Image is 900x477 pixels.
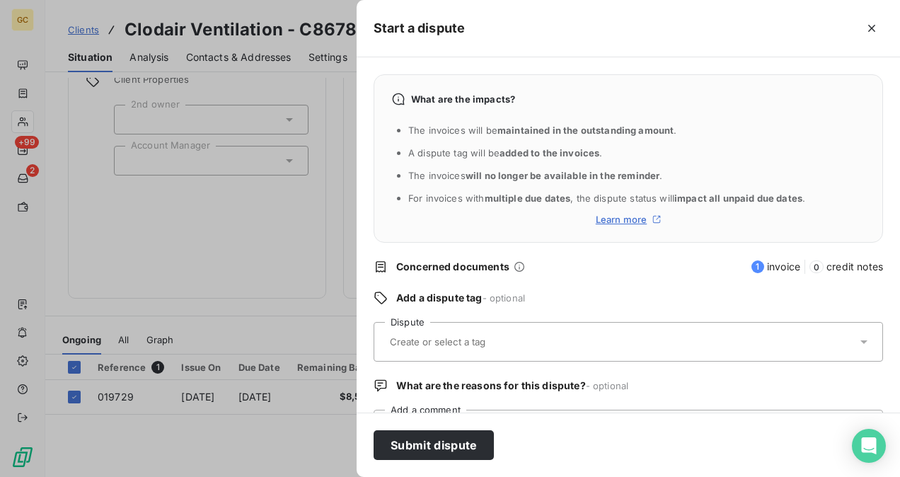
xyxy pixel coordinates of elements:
h5: Start a dispute [374,18,465,38]
span: Add a dispute tag [396,292,483,304]
span: The invoices will be . [408,125,677,136]
span: impact all unpaid due dates [674,192,802,204]
span: maintained in the outstanding amount [497,125,674,136]
span: 0 [809,260,824,273]
span: What are the reasons for this dispute? [396,379,586,391]
span: 1 [751,260,764,273]
span: Learn more [596,214,647,225]
span: For invoices with , the dispute status will . [408,192,805,204]
span: invoice credit notes [751,260,883,274]
span: The invoices . [408,170,662,181]
span: - optional [586,380,629,391]
input: Create or select a tag [388,335,556,348]
a: Learn more [391,214,865,225]
div: Open Intercom Messenger [852,429,886,463]
span: will no longer be available in the reminder [466,170,659,181]
span: multiple due dates [485,192,571,204]
span: - optional [483,292,526,304]
span: A dispute tag will be . [408,147,602,159]
span: added to the invoices [500,147,599,159]
span: What are the impacts? [411,93,515,105]
button: Submit dispute [374,430,494,460]
span: Concerned documents [396,260,509,274]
